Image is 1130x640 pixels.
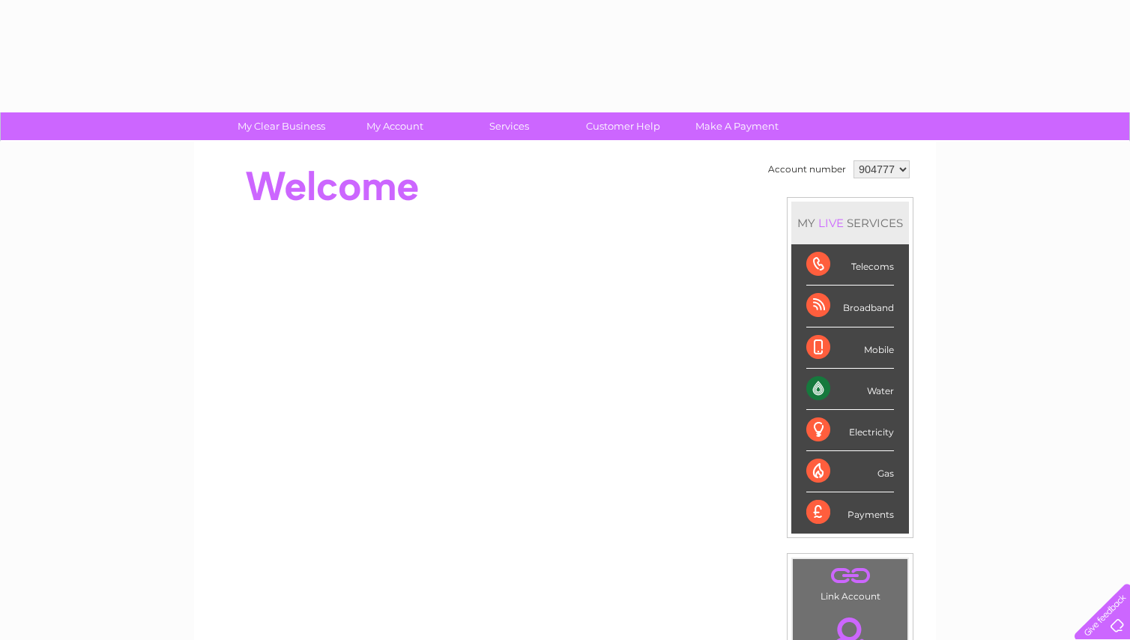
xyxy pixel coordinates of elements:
a: My Account [333,112,457,140]
div: Payments [806,492,894,533]
a: Make A Payment [675,112,799,140]
div: Mobile [806,327,894,369]
td: Account number [764,157,850,182]
td: Link Account [792,558,908,606]
a: Services [447,112,571,140]
div: Gas [806,451,894,492]
div: Broadband [806,286,894,327]
div: MY SERVICES [791,202,909,244]
a: My Clear Business [220,112,343,140]
div: Water [806,369,894,410]
div: Telecoms [806,244,894,286]
a: Customer Help [561,112,685,140]
a: . [797,563,904,589]
div: Electricity [806,410,894,451]
div: LIVE [815,216,847,230]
